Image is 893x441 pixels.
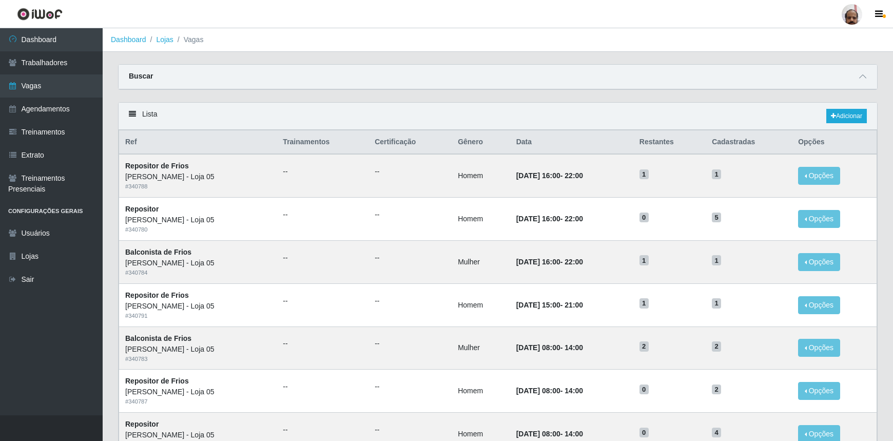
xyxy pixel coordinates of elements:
ul: -- [375,166,445,177]
time: 14:00 [565,343,583,352]
div: # 340780 [125,225,270,234]
strong: Repositor de Frios [125,377,189,385]
a: Lojas [156,35,173,44]
div: # 340787 [125,397,270,406]
time: [DATE] 16:00 [516,258,560,266]
span: 1 [639,298,649,309]
button: Opções [798,253,840,271]
div: [PERSON_NAME] - Loja 05 [125,301,270,312]
span: 2 [639,341,649,352]
td: Homem [452,283,510,327]
div: [PERSON_NAME] - Loja 05 [125,430,270,440]
span: 4 [712,428,721,438]
span: 1 [712,169,721,180]
time: 22:00 [565,258,583,266]
td: Homem [452,370,510,413]
td: Mulher [452,240,510,283]
time: 14:00 [565,430,583,438]
span: 1 [712,298,721,309]
span: 1 [712,255,721,265]
ul: -- [283,166,362,177]
span: 1 [639,169,649,180]
th: Ref [119,130,277,155]
button: Opções [798,210,840,228]
th: Gênero [452,130,510,155]
span: 2 [712,385,721,395]
ul: -- [375,338,445,349]
td: Homem [452,198,510,241]
div: Lista [119,103,877,130]
time: 14:00 [565,387,583,395]
strong: - [516,387,583,395]
time: [DATE] 08:00 [516,430,560,438]
span: 0 [639,428,649,438]
span: 1 [639,255,649,265]
span: 5 [712,213,721,223]
time: [DATE] 16:00 [516,171,560,180]
time: 21:00 [565,301,583,309]
th: Cadastradas [706,130,792,155]
nav: breadcrumb [103,28,893,52]
strong: - [516,171,583,180]
time: 22:00 [565,171,583,180]
time: [DATE] 16:00 [516,215,560,223]
ul: -- [283,296,362,306]
strong: Repositor de Frios [125,162,189,170]
strong: - [516,258,583,266]
a: Adicionar [826,109,867,123]
time: [DATE] 15:00 [516,301,560,309]
ul: -- [375,209,445,220]
a: Dashboard [111,35,146,44]
strong: Repositor de Frios [125,291,189,299]
strong: - [516,301,583,309]
th: Certificação [368,130,452,155]
strong: - [516,215,583,223]
td: Homem [452,154,510,197]
ul: -- [375,425,445,435]
strong: - [516,343,583,352]
ul: -- [283,253,362,263]
ul: -- [375,296,445,306]
strong: Balconista de Frios [125,248,191,256]
ul: -- [283,209,362,220]
li: Vagas [173,34,204,45]
strong: Repositor [125,420,159,428]
div: [PERSON_NAME] - Loja 05 [125,215,270,225]
div: # 340783 [125,355,270,363]
span: 2 [712,341,721,352]
button: Opções [798,339,840,357]
strong: - [516,430,583,438]
ul: -- [375,381,445,392]
img: CoreUI Logo [17,8,63,21]
span: 0 [639,385,649,395]
th: Trainamentos [277,130,368,155]
time: [DATE] 08:00 [516,387,560,395]
th: Opções [792,130,877,155]
td: Mulher [452,327,510,370]
div: [PERSON_NAME] - Loja 05 [125,171,270,182]
button: Opções [798,382,840,400]
strong: Buscar [129,72,153,80]
ul: -- [283,338,362,349]
div: [PERSON_NAME] - Loja 05 [125,258,270,269]
div: # 340791 [125,312,270,320]
strong: Balconista de Frios [125,334,191,342]
ul: -- [283,425,362,435]
time: 22:00 [565,215,583,223]
div: # 340784 [125,269,270,277]
div: [PERSON_NAME] - Loja 05 [125,387,270,397]
th: Data [510,130,633,155]
th: Restantes [633,130,706,155]
button: Opções [798,167,840,185]
ul: -- [375,253,445,263]
ul: -- [283,381,362,392]
div: [PERSON_NAME] - Loja 05 [125,344,270,355]
div: # 340788 [125,182,270,191]
strong: Repositor [125,205,159,213]
time: [DATE] 08:00 [516,343,560,352]
span: 0 [639,213,649,223]
button: Opções [798,296,840,314]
